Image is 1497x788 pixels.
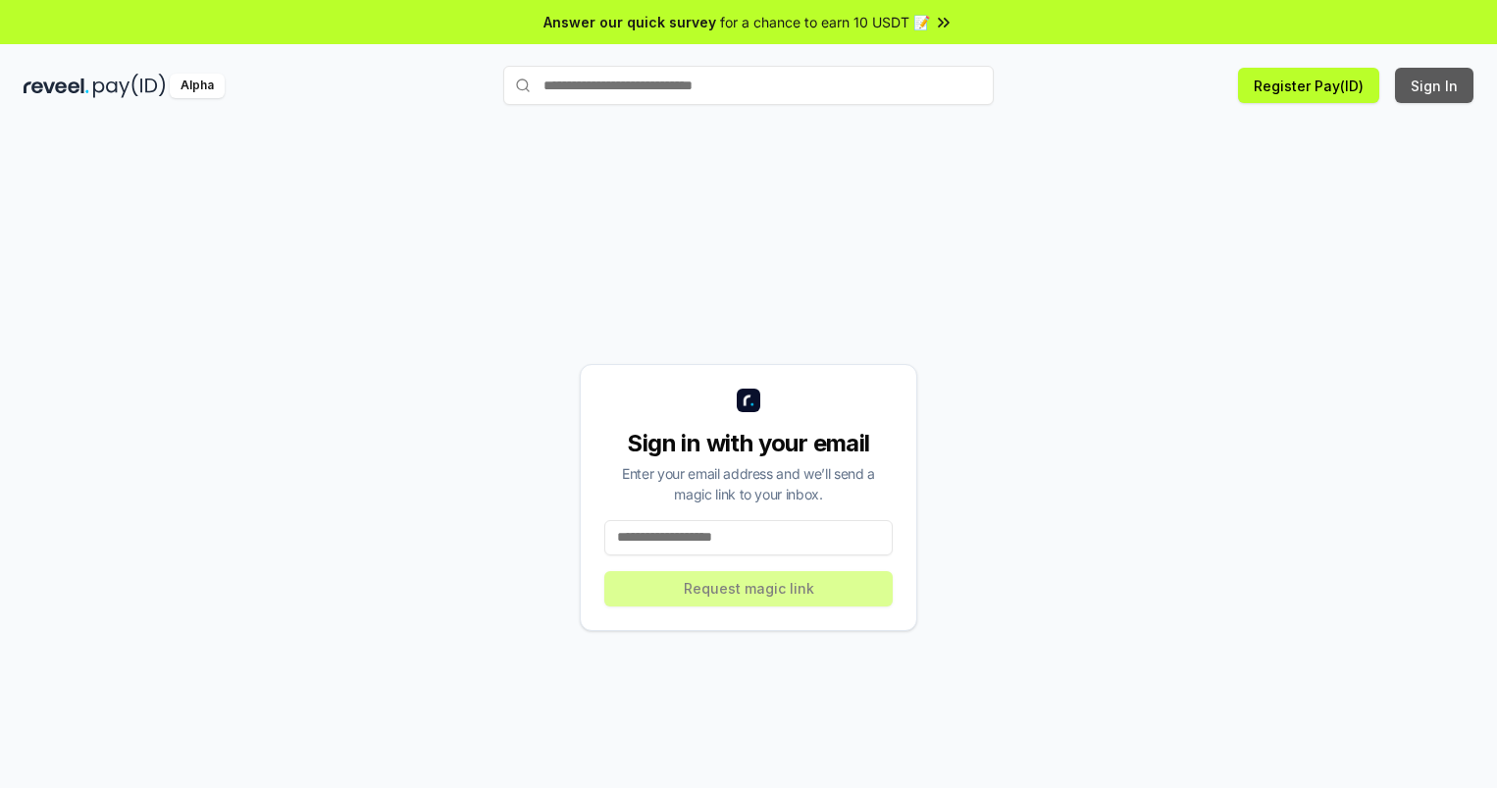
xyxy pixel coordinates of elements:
[604,463,893,504] div: Enter your email address and we’ll send a magic link to your inbox.
[543,12,716,32] span: Answer our quick survey
[604,428,893,459] div: Sign in with your email
[170,74,225,98] div: Alpha
[93,74,166,98] img: pay_id
[24,74,89,98] img: reveel_dark
[1395,68,1473,103] button: Sign In
[1238,68,1379,103] button: Register Pay(ID)
[737,389,760,412] img: logo_small
[720,12,930,32] span: for a chance to earn 10 USDT 📝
